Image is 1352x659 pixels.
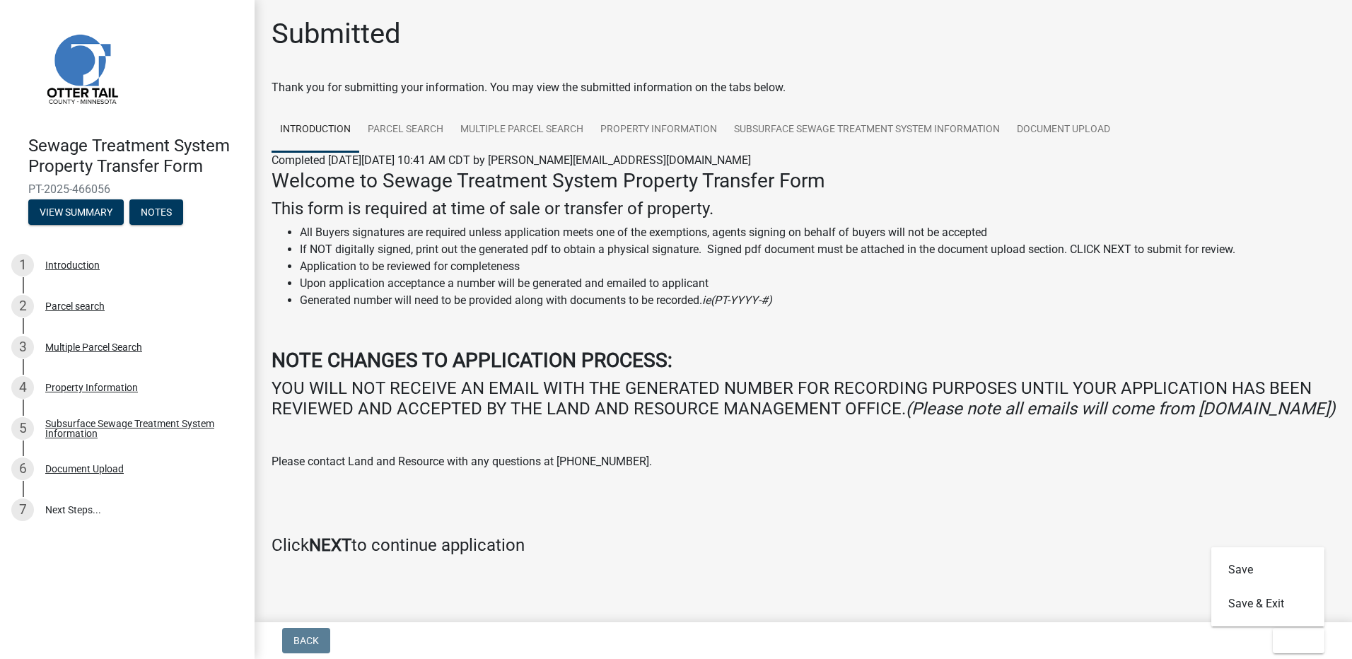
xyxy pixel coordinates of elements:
div: 6 [11,457,34,480]
button: Back [282,628,330,653]
i: ie(PT-YYYY-#) [702,293,772,307]
div: 1 [11,254,34,276]
div: Introduction [45,260,100,270]
img: Otter Tail County, Minnesota [28,15,134,121]
span: Exit [1284,635,1305,646]
div: Thank you for submitting your information. You may view the submitted information on the tabs below. [272,79,1335,96]
div: 3 [11,336,34,358]
button: Save & Exit [1211,587,1324,621]
p: Please contact Land and Resource with any questions at [PHONE_NUMBER]. [272,453,1335,470]
span: Completed [DATE][DATE] 10:41 AM CDT by [PERSON_NAME][EMAIL_ADDRESS][DOMAIN_NAME] [272,153,751,167]
h1: Submitted [272,17,401,51]
a: Property Information [592,107,725,153]
a: Subsurface Sewage Treatment System Information [725,107,1008,153]
div: Property Information [45,383,138,392]
div: Document Upload [45,464,124,474]
h4: YOU WILL NOT RECEIVE AN EMAIL WITH THE GENERATED NUMBER FOR RECORDING PURPOSES UNTIL YOUR APPLICA... [272,378,1335,419]
div: 4 [11,376,34,399]
strong: NOTE CHANGES TO APPLICATION PROCESS: [272,349,672,372]
button: Notes [129,199,183,225]
li: All Buyers signatures are required unless application meets one of the exemptions, agents signing... [300,224,1335,241]
h4: Click to continue application [272,535,1335,556]
div: Parcel search [45,301,105,311]
a: Multiple Parcel Search [452,107,592,153]
strong: NEXT [309,535,351,555]
div: 7 [11,498,34,521]
li: Application to be reviewed for completeness [300,258,1335,275]
li: If NOT digitally signed, print out the generated pdf to obtain a physical signature. Signed pdf d... [300,241,1335,258]
h4: Sewage Treatment System Property Transfer Form [28,136,243,177]
div: 5 [11,417,34,440]
button: Save [1211,553,1324,587]
div: Subsurface Sewage Treatment System Information [45,419,232,438]
wm-modal-confirm: Summary [28,207,124,218]
a: Parcel search [359,107,452,153]
button: View Summary [28,199,124,225]
h3: Welcome to Sewage Treatment System Property Transfer Form [272,169,1335,193]
span: PT-2025-466056 [28,182,226,196]
div: 2 [11,295,34,317]
li: Upon application acceptance a number will be generated and emailed to applicant [300,275,1335,292]
i: (Please note all emails will come from [DOMAIN_NAME]) [906,399,1335,419]
a: Introduction [272,107,359,153]
div: Exit [1211,547,1324,626]
button: Exit [1273,628,1324,653]
a: Document Upload [1008,107,1119,153]
span: Back [293,635,319,646]
li: Generated number will need to be provided along with documents to be recorded. [300,292,1335,309]
h4: This form is required at time of sale or transfer of property. [272,199,1335,219]
div: Multiple Parcel Search [45,342,142,352]
wm-modal-confirm: Notes [129,207,183,218]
